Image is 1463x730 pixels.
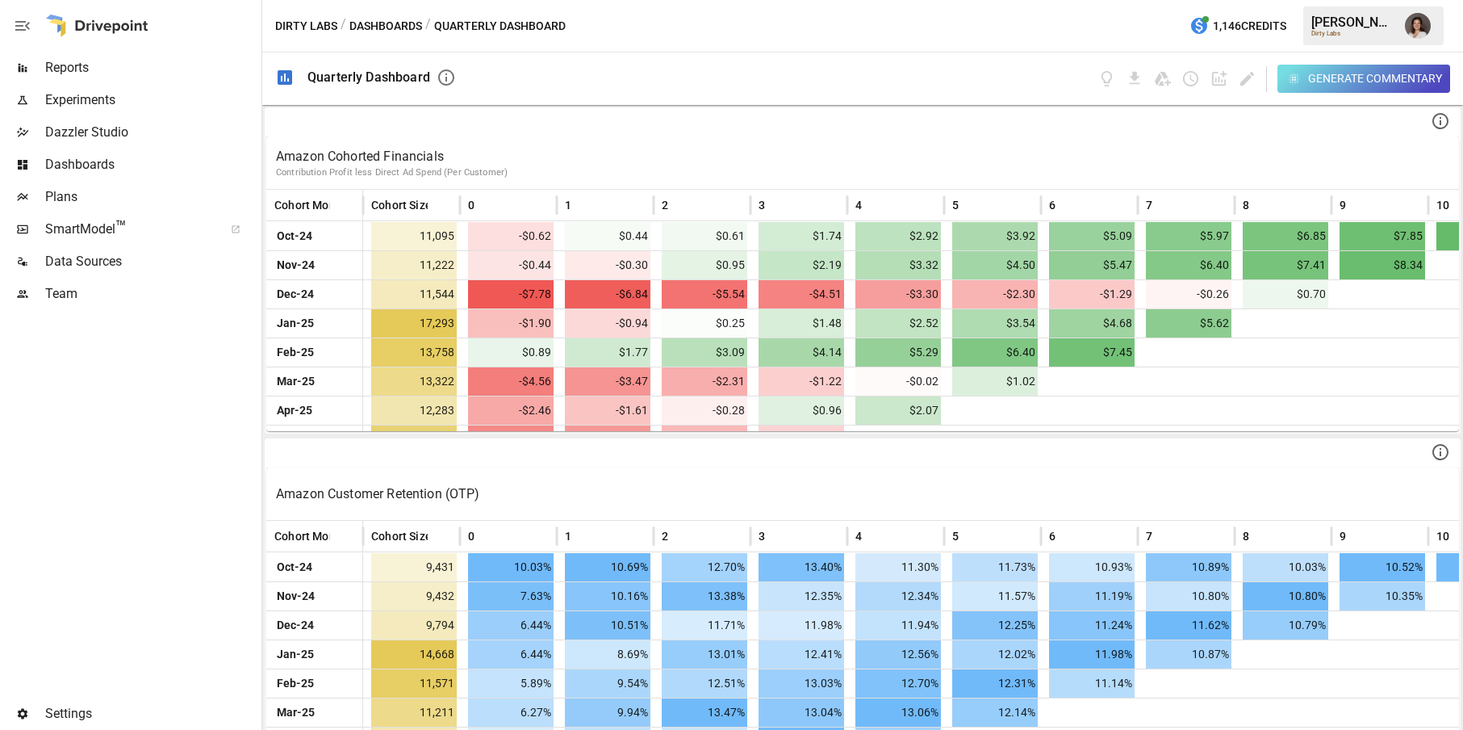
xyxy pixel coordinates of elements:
span: Dazzler Studio [45,123,258,142]
span: May-25 [274,426,319,454]
button: Save as Google Doc [1153,69,1172,88]
span: $3.54 [952,309,1038,338]
span: 10.35% [1340,582,1425,610]
button: Sort [960,194,983,216]
span: 3 [759,197,765,213]
span: $0.89 [468,338,554,367]
span: 9,794 [371,611,457,640]
span: 6.27% [468,699,554,727]
button: Dashboards [349,16,422,36]
img: Franziska Ibscher [1405,13,1431,39]
button: Sort [670,525,692,547]
span: 8 [1243,197,1249,213]
span: Experiments [45,90,258,110]
span: 13.04% [759,699,844,727]
span: $7.85 [1340,222,1425,250]
span: 11.24% [1049,611,1135,640]
span: $1.74 [759,222,844,250]
button: Edit dashboard [1238,69,1256,88]
button: Download dashboard [1126,69,1144,88]
span: 11,571 [371,669,457,698]
button: Sort [767,525,789,547]
span: 6 [1049,528,1055,544]
span: 11.71% [662,611,747,640]
span: -$0.94 [565,309,650,338]
span: Mar-25 [274,367,317,396]
button: 1,146Credits [1183,11,1293,41]
span: Cohort Month [274,197,346,213]
span: $6.40 [1146,251,1231,279]
span: Feb-25 [274,338,316,367]
span: Dec-24 [274,280,316,308]
span: 11,211 [371,699,457,727]
span: $1.77 [565,338,650,367]
span: 6.44% [468,640,554,669]
span: $7.41 [1243,251,1328,279]
span: 9.94% [565,699,650,727]
span: Oct-24 [274,553,315,581]
span: $0.44 [565,222,650,250]
span: 13,322 [371,367,457,396]
span: $3.32 [855,251,941,279]
div: Dirty Labs [1311,30,1395,37]
button: Dirty Labs [275,16,337,36]
span: $5.47 [1049,251,1135,279]
span: Data Sources [45,252,258,271]
button: Sort [863,194,886,216]
span: -$2.30 [952,280,1038,308]
button: Sort [1251,525,1273,547]
span: $0.70 [1243,280,1328,308]
button: Sort [1154,194,1177,216]
span: 12.51% [662,669,747,698]
span: $5.29 [855,338,941,367]
span: 13.47% [662,699,747,727]
span: ™ [115,217,127,237]
span: -$0.44 [468,251,554,279]
span: 9,432 [371,582,457,610]
button: Sort [767,194,789,216]
span: 7 [1146,197,1152,213]
span: $0.95 [662,251,747,279]
span: -$1.90 [468,309,554,338]
div: [PERSON_NAME] [1311,15,1395,30]
span: 10 [1436,197,1449,213]
span: $7.45 [1049,338,1135,367]
span: 7.63% [468,582,554,610]
button: Sort [863,525,886,547]
span: 11,095 [371,222,457,250]
span: 13.40% [759,553,844,581]
span: 6.44% [468,611,554,640]
span: -$5.54 [662,280,747,308]
span: Plans [45,187,258,207]
button: Sort [1057,194,1080,216]
span: Cohort Size [371,528,432,544]
span: 13.01% [662,640,747,669]
span: -$2.46 [468,396,554,425]
span: 12.56% [855,640,941,669]
span: 9,431 [371,553,457,581]
span: 11.19% [1049,582,1135,610]
p: Amazon Cohorted Financials [276,147,1449,166]
span: 8.69% [565,640,650,669]
button: Sort [573,194,596,216]
span: 14,668 [371,640,457,669]
span: -$0.62 [468,222,554,250]
button: Sort [1057,525,1080,547]
span: 2 [662,528,668,544]
span: 12.35% [759,582,844,610]
span: 9 [1340,197,1346,213]
span: 5.89% [468,669,554,698]
span: 13,465 [371,426,457,454]
span: $6.40 [952,338,1038,367]
span: 11.30% [855,553,941,581]
span: 10.51% [565,611,650,640]
span: Apr-25 [274,396,315,425]
span: 12.14% [952,699,1038,727]
span: 11.94% [855,611,941,640]
span: 12,283 [371,396,457,425]
span: $3.09 [662,338,747,367]
span: 11,544 [371,280,457,308]
button: Franziska Ibscher [1395,3,1440,48]
span: 10.69% [565,553,650,581]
